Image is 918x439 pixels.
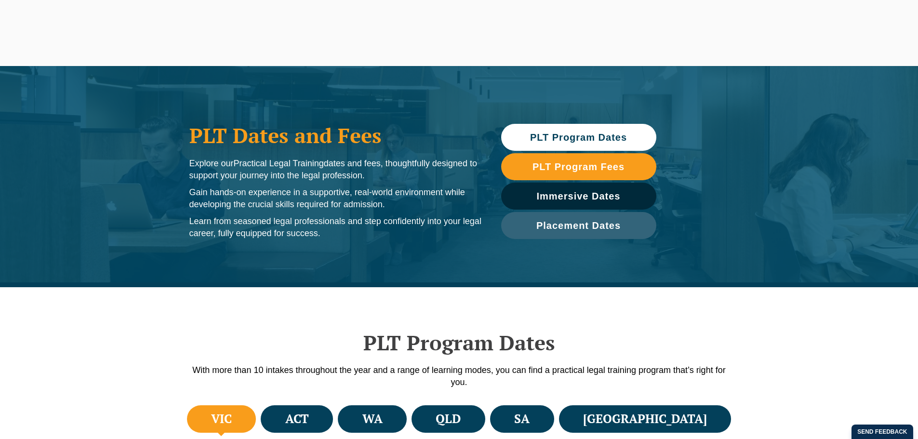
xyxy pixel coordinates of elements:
[185,364,734,388] p: With more than 10 intakes throughout the year and a range of learning modes, you can find a pract...
[234,159,324,168] span: Practical Legal Training
[514,411,530,427] h4: SA
[436,411,461,427] h4: QLD
[530,133,627,142] span: PLT Program Dates
[189,186,482,211] p: Gain hands-on experience in a supportive, real-world environment while developing the crucial ski...
[501,124,656,151] a: PLT Program Dates
[501,153,656,180] a: PLT Program Fees
[189,215,482,239] p: Learn from seasoned legal professionals and step confidently into your legal career, fully equipp...
[189,123,482,147] h1: PLT Dates and Fees
[501,212,656,239] a: Placement Dates
[532,162,625,172] span: PLT Program Fees
[536,221,621,230] span: Placement Dates
[537,191,621,201] span: Immersive Dates
[362,411,383,427] h4: WA
[211,411,232,427] h4: VIC
[583,411,707,427] h4: [GEOGRAPHIC_DATA]
[185,331,734,355] h2: PLT Program Dates
[285,411,309,427] h4: ACT
[501,183,656,210] a: Immersive Dates
[189,158,482,182] p: Explore our dates and fees, thoughtfully designed to support your journey into the legal profession.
